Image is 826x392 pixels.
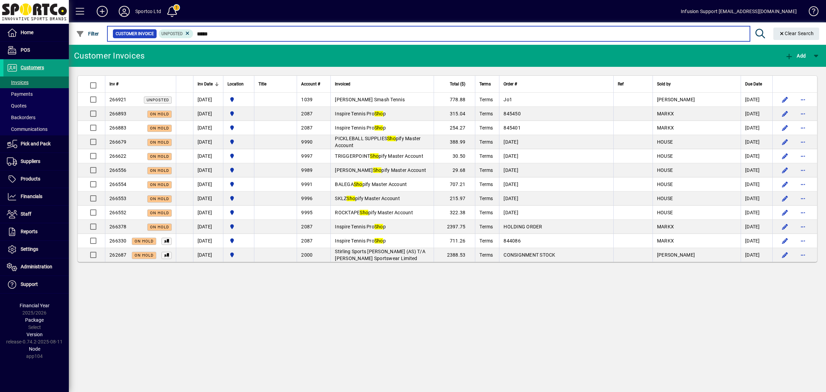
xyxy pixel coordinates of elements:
button: More options [797,108,808,119]
span: Sportco Ltd Warehouse [227,138,250,146]
button: More options [797,179,808,190]
div: Title [258,80,293,88]
span: 845450 [504,111,521,116]
td: [DATE] [741,177,772,192]
span: Terms [479,252,493,258]
td: 322.38 [434,206,475,220]
span: Jo1 [504,97,512,102]
span: Terms [479,80,491,88]
span: 2000 [301,252,313,258]
td: 315.04 [434,107,475,121]
span: [DATE] [504,210,518,215]
td: [DATE] [193,192,223,206]
span: [PERSON_NAME] [657,97,695,102]
span: On hold [150,197,169,201]
span: Sportco Ltd Warehouse [227,166,250,174]
span: 2087 [301,125,313,131]
span: Version [27,332,43,337]
td: [DATE] [741,192,772,206]
td: [DATE] [193,220,223,234]
span: HOUSE [657,153,673,159]
em: Sho [374,111,383,116]
span: MARKX [657,224,674,229]
span: Terms [479,97,493,102]
em: Sho [370,153,379,159]
span: 266553 [109,196,127,201]
div: Account # [301,80,326,88]
span: Sportco Ltd Warehouse [227,251,250,259]
em: Sho [387,136,396,141]
button: Add [91,5,113,18]
span: [DATE] [504,182,518,187]
td: [DATE] [741,107,772,121]
div: Sportco Ltd [135,6,161,17]
span: HOLDING ORDER [504,224,542,229]
div: Due Date [745,80,768,88]
span: Communications [7,126,47,132]
span: Terms [479,224,493,229]
span: Sportco Ltd Warehouse [227,152,250,160]
span: Sportco Ltd Warehouse [227,124,250,132]
span: Terms [479,153,493,159]
em: Sho [354,182,362,187]
span: Inv Date [198,80,213,88]
span: Sportco Ltd Warehouse [227,195,250,202]
a: Suppliers [3,153,69,170]
td: [DATE] [193,121,223,135]
span: On hold [135,239,153,244]
span: 266893 [109,111,127,116]
td: [DATE] [741,248,772,262]
span: Quotes [7,103,27,109]
em: Sho [374,238,383,244]
span: PICKLEBALL SUPPLIES pify Master Account [335,136,421,148]
span: On hold [150,225,169,229]
span: Filter [76,31,99,37]
mat-chip: Customer Invoice Status: Unposted [159,29,193,38]
span: Staff [21,211,31,217]
span: [DATE] [504,167,518,173]
span: Customers [21,65,44,70]
td: [DATE] [741,220,772,234]
span: 9989 [301,167,313,173]
td: [DATE] [193,206,223,220]
span: Administration [21,264,52,269]
span: Sportco Ltd Warehouse [227,180,250,188]
span: ROCKTAPE pify Master Account [335,210,413,215]
span: [PERSON_NAME] pify Master Account [335,167,426,173]
span: HOUSE [657,210,673,215]
button: Edit [780,151,791,162]
span: Support [21,281,38,287]
button: Edit [780,165,791,176]
span: Terms [479,238,493,244]
span: 844086 [504,238,521,244]
span: 266679 [109,139,127,145]
td: [DATE] [741,121,772,135]
span: On hold [150,168,169,173]
span: 266378 [109,224,127,229]
button: More options [797,249,808,260]
span: [DATE] [504,139,518,145]
td: 30.50 [434,149,475,163]
em: Sho [360,210,368,215]
td: 778.88 [434,93,475,107]
a: Home [3,24,69,41]
span: MARKX [657,238,674,244]
td: [DATE] [193,248,223,262]
span: Reports [21,229,38,234]
span: 9991 [301,182,313,187]
span: MARKX [657,125,674,131]
span: Financials [21,194,42,199]
td: [DATE] [193,107,223,121]
span: HOUSE [657,139,673,145]
span: BALEGA pify Master Account [335,182,407,187]
span: 262687 [109,252,127,258]
span: Terms [479,182,493,187]
span: Pick and Pack [21,141,51,146]
button: More options [797,221,808,232]
span: 266622 [109,153,127,159]
span: Settings [21,246,38,252]
td: [DATE] [193,177,223,192]
span: 2087 [301,224,313,229]
a: Backorders [3,112,69,123]
span: Inspire Tennis Pro p [335,111,386,116]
